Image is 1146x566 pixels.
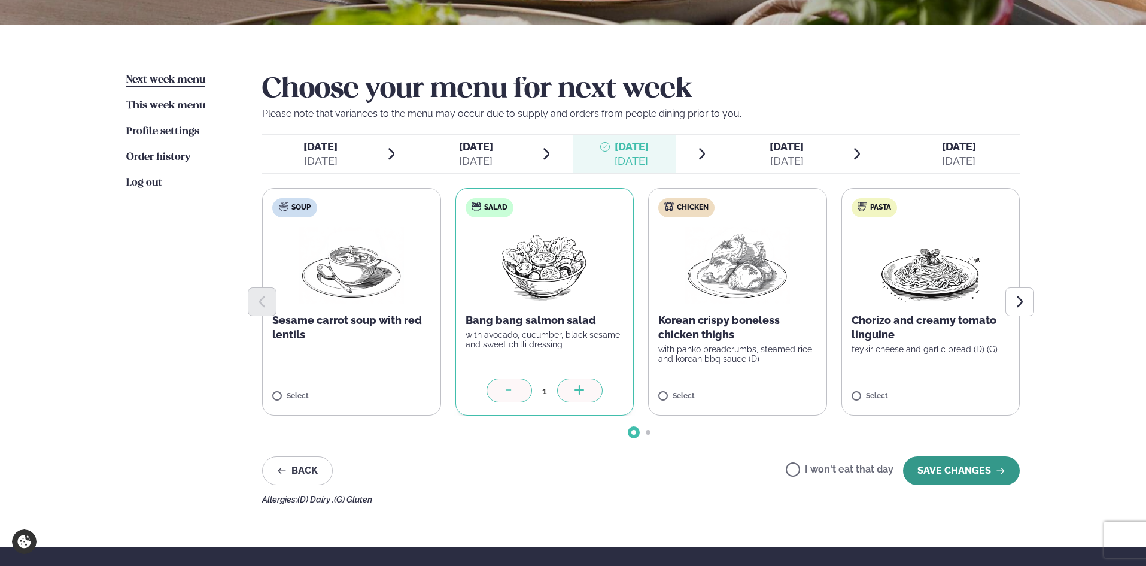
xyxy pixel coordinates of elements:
[878,227,983,304] img: Spagetti.png
[262,495,1020,504] div: Allergies:
[459,140,493,153] span: [DATE]
[852,313,1010,342] p: Chorizo and creamy tomato linguine
[942,140,976,153] span: [DATE]
[126,73,205,87] a: Next week menu
[770,140,804,153] span: [DATE]
[291,203,311,213] span: Soup
[870,203,891,213] span: Pasta
[484,203,507,213] span: Salad
[491,227,597,304] img: Salad.png
[852,344,1010,354] p: feykir cheese and garlic bread (D) (G)
[942,154,976,168] div: [DATE]
[272,313,431,342] p: Sesame carrot soup with red lentils
[685,227,790,304] img: Chicken-thighs.png
[532,384,557,398] div: 1
[466,330,624,349] p: with avocado, cucumber, black sesame and sweet chilli dressing
[615,154,649,168] div: [DATE]
[677,203,709,213] span: Chicken
[615,140,649,153] span: [DATE]
[126,126,199,137] span: Profile settings
[262,107,1020,121] p: Please note that variances to the menu may occur due to supply and orders from people dining prio...
[297,495,334,504] span: (D) Dairy ,
[658,344,817,364] p: with panko breadcrumbs, steamed rice and korean bbq sauce (D)
[12,529,37,554] a: Cookie settings
[631,430,636,435] span: Go to slide 1
[126,101,205,111] span: This week menu
[248,287,276,316] button: Previous slide
[126,152,190,162] span: Order history
[334,495,372,504] span: (G) Gluten
[126,99,205,113] a: This week menu
[126,176,162,190] a: Log out
[299,227,404,304] img: Soup.png
[903,456,1020,485] button: SAVE CHANGES
[262,73,1020,107] h2: Choose your menu for next week
[1005,287,1034,316] button: Next slide
[658,313,817,342] p: Korean crispy boneless chicken thighs
[262,456,333,485] button: Back
[646,430,650,435] span: Go to slide 2
[126,75,205,85] span: Next week menu
[126,178,162,188] span: Log out
[472,202,481,211] img: salad.svg
[279,202,288,211] img: soup.svg
[303,140,338,153] span: [DATE]
[126,125,199,139] a: Profile settings
[459,154,493,168] div: [DATE]
[664,202,674,211] img: chicken.svg
[770,154,804,168] div: [DATE]
[858,202,867,211] img: pasta.svg
[303,154,338,168] div: [DATE]
[466,313,624,328] p: Bang bang salmon salad
[126,150,190,165] a: Order history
